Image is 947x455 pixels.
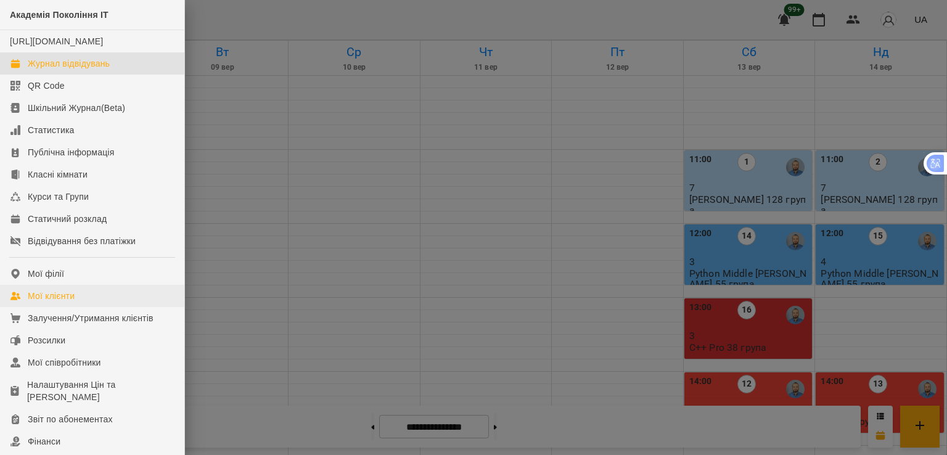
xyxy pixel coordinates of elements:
div: Мої співробітники [28,356,101,369]
div: Розсилки [28,334,65,346]
div: Публічна інформація [28,146,114,158]
div: QR Code [28,80,65,92]
div: Мої клієнти [28,290,75,302]
div: Звіт по абонементах [28,413,113,425]
div: Фінанси [28,435,60,448]
a: [URL][DOMAIN_NAME] [10,36,103,46]
div: Мої філії [28,268,64,280]
div: Налаштування Цін та [PERSON_NAME] [27,379,174,403]
span: Академія Покоління ІТ [10,10,109,20]
div: Шкільний Журнал(Beta) [28,102,125,114]
div: Журнал відвідувань [28,57,110,70]
div: Статистика [28,124,75,136]
div: Курси та Групи [28,191,89,203]
div: Класні кімнати [28,168,88,181]
div: Відвідування без платіжки [28,235,136,247]
div: Залучення/Утримання клієнтів [28,312,154,324]
div: Статичний розклад [28,213,107,225]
